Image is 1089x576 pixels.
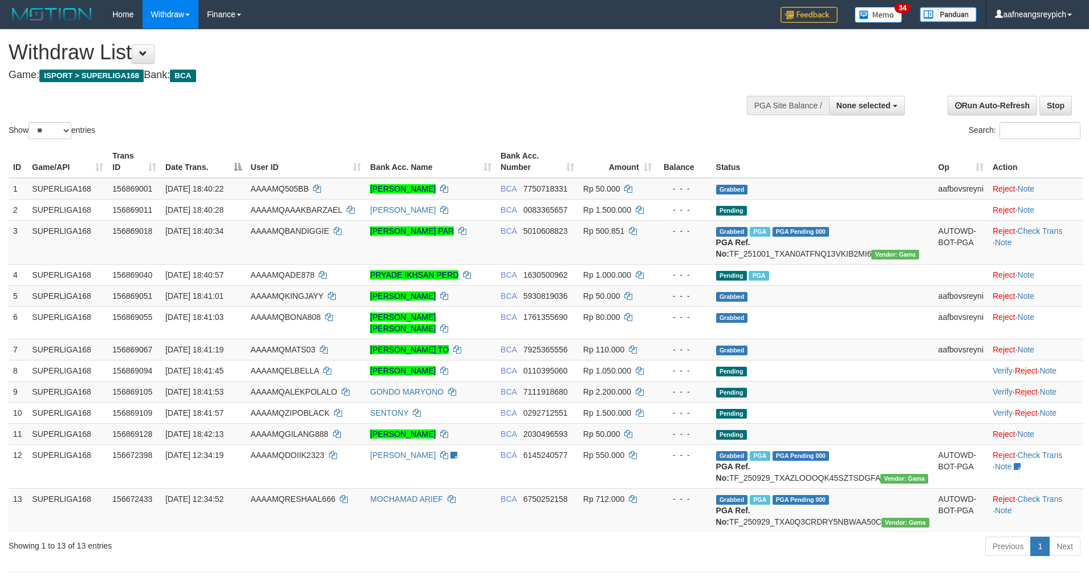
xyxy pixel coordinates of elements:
[836,101,891,110] span: None selected
[988,306,1083,339] td: ·
[993,366,1013,375] a: Verify
[112,291,152,301] span: 156869051
[988,178,1083,200] td: ·
[895,3,910,13] span: 34
[749,271,769,281] span: Marked by aafchhiseyha
[934,285,988,306] td: aafbovsreyni
[1039,366,1057,375] a: Note
[370,451,436,460] a: [PERSON_NAME]
[501,408,517,417] span: BCA
[523,205,568,214] span: Copy 0083365657 to clipboard
[583,291,620,301] span: Rp 50.000
[365,145,496,178] th: Bank Acc. Name: activate to sort column ascending
[27,199,108,220] td: SUPERLIGA168
[27,264,108,285] td: SUPERLIGA168
[370,205,436,214] a: [PERSON_NAME]
[880,474,928,484] span: Vendor URL: https://trx31.1velocity.biz
[523,345,568,354] span: Copy 7925365556 to clipboard
[716,388,747,397] span: Pending
[988,423,1083,444] td: ·
[1018,270,1035,279] a: Note
[716,271,747,281] span: Pending
[251,429,328,439] span: AAAAMQGILANG888
[993,270,1015,279] a: Reject
[747,96,829,115] div: PGA Site Balance /
[9,444,27,488] td: 12
[501,429,517,439] span: BCA
[501,205,517,214] span: BCA
[112,408,152,417] span: 156869109
[993,408,1013,417] a: Verify
[370,429,436,439] a: [PERSON_NAME]
[165,226,224,236] span: [DATE] 18:40:34
[251,387,338,396] span: AAAAMQALEKPOLALO
[370,345,449,354] a: [PERSON_NAME] TO
[523,313,568,322] span: Copy 1761355690 to clipboard
[112,226,152,236] span: 156869018
[370,387,444,396] a: GONDO MARYONO
[1018,494,1063,504] a: Check Trans
[716,227,748,237] span: Grabbed
[583,429,620,439] span: Rp 50.000
[9,220,27,264] td: 3
[9,423,27,444] td: 11
[161,145,246,178] th: Date Trans.: activate to sort column descending
[661,428,707,440] div: - - -
[9,6,95,23] img: MOTION_logo.png
[27,339,108,360] td: SUPERLIGA168
[165,451,224,460] span: [DATE] 12:34:19
[501,387,517,396] span: BCA
[165,429,224,439] span: [DATE] 18:42:13
[9,360,27,381] td: 8
[855,7,903,23] img: Button%20Memo.svg
[251,226,330,236] span: AAAAMQBANDIGGIE
[993,345,1015,354] a: Reject
[523,429,568,439] span: Copy 2030496593 to clipboard
[716,206,747,216] span: Pending
[583,451,624,460] span: Rp 550.000
[112,184,152,193] span: 156869001
[716,495,748,505] span: Grabbed
[988,488,1083,532] td: · ·
[9,536,445,551] div: Showing 1 to 13 of 13 entries
[251,345,315,354] span: AAAAMQMATS03
[251,291,324,301] span: AAAAMQKINGJAYY
[661,225,707,237] div: - - -
[583,270,631,279] span: Rp 1.000.000
[370,313,436,333] a: [PERSON_NAME] [PERSON_NAME]
[112,387,152,396] span: 156869105
[934,306,988,339] td: aafbovsreyni
[9,488,27,532] td: 13
[716,292,748,302] span: Grabbed
[27,423,108,444] td: SUPERLIGA168
[251,313,321,322] span: AAAAMQBONA808
[9,122,95,139] label: Show entries
[881,518,929,528] span: Vendor URL: https://trx31.1velocity.biz
[27,220,108,264] td: SUPERLIGA168
[1018,313,1035,322] a: Note
[661,344,707,355] div: - - -
[579,145,656,178] th: Amount: activate to sort column ascending
[523,291,568,301] span: Copy 5930819036 to clipboard
[501,270,517,279] span: BCA
[999,122,1080,139] input: Search:
[1018,205,1035,214] a: Note
[501,313,517,322] span: BCA
[370,291,436,301] a: [PERSON_NAME]
[934,444,988,488] td: AUTOWD-BOT-PGA
[661,183,707,194] div: - - -
[501,366,517,375] span: BCA
[750,227,770,237] span: Marked by aafchhiseyha
[1015,387,1038,396] a: Reject
[9,41,714,64] h1: Withdraw List
[108,145,161,178] th: Trans ID: activate to sort column ascending
[27,306,108,339] td: SUPERLIGA168
[988,285,1083,306] td: ·
[523,408,568,417] span: Copy 0292712551 to clipboard
[993,451,1015,460] a: Reject
[993,313,1015,322] a: Reject
[871,250,919,259] span: Vendor URL: https://trx31.1velocity.biz
[716,409,747,419] span: Pending
[165,184,224,193] span: [DATE] 18:40:22
[370,184,436,193] a: [PERSON_NAME]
